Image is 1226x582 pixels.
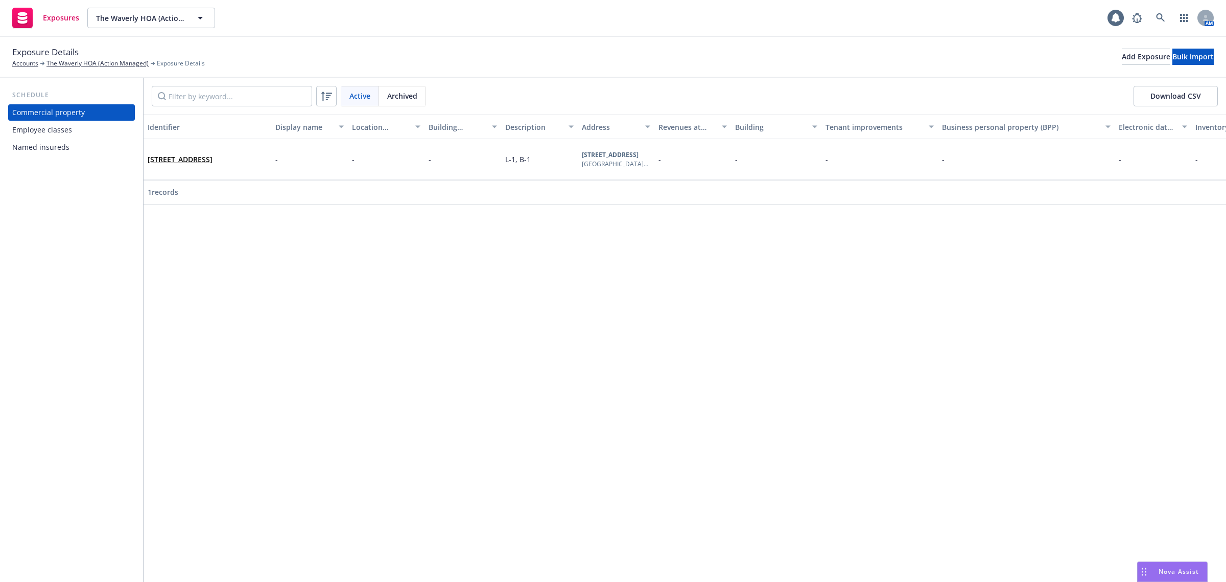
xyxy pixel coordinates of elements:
[96,13,184,24] span: The Waverly HOA (Action Managed)
[578,115,654,139] button: Address
[1174,8,1194,28] a: Switch app
[658,122,716,132] div: Revenues at location
[352,122,409,132] div: Location number
[348,115,425,139] button: Location number
[12,122,72,138] div: Employee classes
[735,154,738,164] span: -
[8,122,135,138] a: Employee classes
[938,115,1115,139] button: Business personal property (BPP)
[275,122,333,132] div: Display name
[1134,86,1218,106] button: Download CSV
[46,59,149,68] a: The Waverly HOA (Action Managed)
[148,154,213,165] span: [STREET_ADDRESS]
[8,4,83,32] a: Exposures
[505,122,562,132] div: Description
[148,122,267,132] div: Identifier
[1138,562,1150,581] div: Drag to move
[1119,122,1176,132] div: Electronic data processing equipment
[942,154,945,164] span: -
[826,122,923,132] div: Tenant improvements
[152,86,312,106] input: Filter by keyword...
[735,122,806,132] div: Building
[1172,49,1214,65] button: Bulk import
[582,160,650,169] div: [GEOGRAPHIC_DATA][PERSON_NAME] , CA , 90401
[12,104,85,121] div: Commercial property
[148,154,213,164] a: [STREET_ADDRESS]
[1195,154,1198,164] span: -
[501,115,578,139] button: Description
[1119,154,1121,164] span: -
[144,115,271,139] button: Identifier
[352,154,355,164] span: -
[942,122,1099,132] div: Business personal property (BPP)
[1127,8,1147,28] a: Report a Bug
[1172,49,1214,64] div: Bulk import
[429,122,486,132] div: Building number
[821,115,938,139] button: Tenant improvements
[87,8,215,28] button: The Waverly HOA (Action Managed)
[425,115,501,139] button: Building number
[1122,49,1170,65] button: Add Exposure
[8,139,135,155] a: Named insureds
[43,14,79,22] span: Exposures
[157,59,205,68] span: Exposure Details
[8,90,135,100] div: Schedule
[275,154,278,165] span: -
[12,46,79,59] span: Exposure Details
[505,154,531,164] span: L-1, B-1
[387,91,417,101] span: Archived
[1137,562,1208,582] button: Nova Assist
[148,187,178,197] span: 1 records
[8,104,135,121] a: Commercial property
[1122,49,1170,64] div: Add Exposure
[731,115,821,139] button: Building
[658,154,661,164] span: -
[429,154,431,164] span: -
[271,115,348,139] button: Display name
[582,122,639,132] div: Address
[1115,115,1191,139] button: Electronic data processing equipment
[1150,8,1171,28] a: Search
[654,115,731,139] button: Revenues at location
[582,150,639,159] b: [STREET_ADDRESS]
[349,91,370,101] span: Active
[12,59,38,68] a: Accounts
[1159,567,1199,576] span: Nova Assist
[12,139,69,155] div: Named insureds
[826,154,828,164] span: -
